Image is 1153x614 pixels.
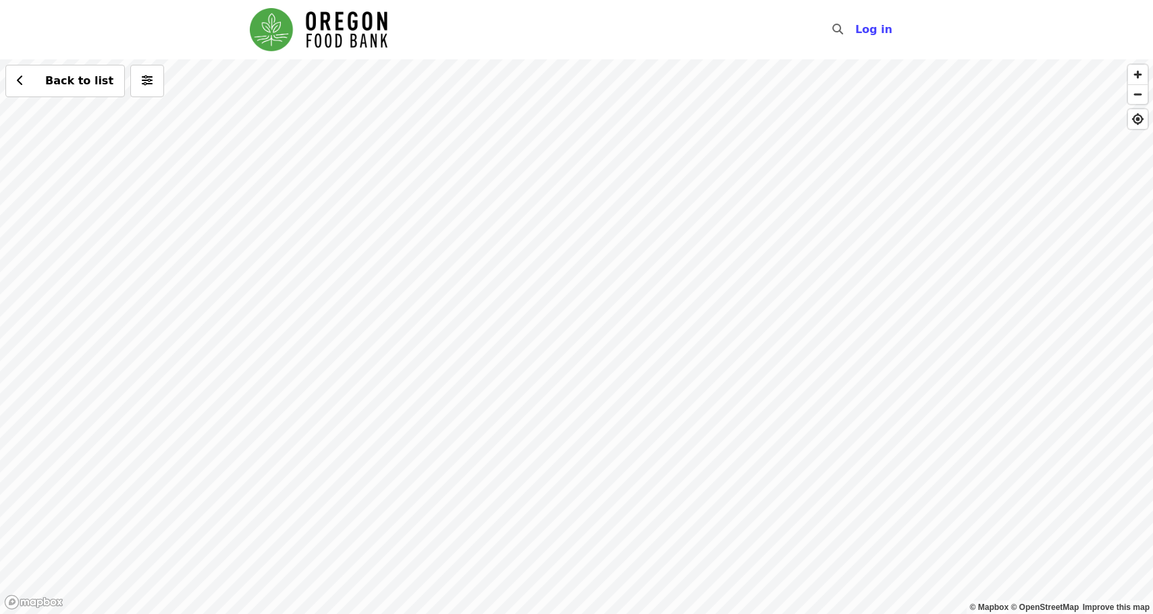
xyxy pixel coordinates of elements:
button: Zoom In [1128,65,1148,84]
button: Zoom Out [1128,84,1148,104]
button: More filters (0 selected) [130,65,164,97]
span: Log in [855,23,892,36]
button: Find My Location [1128,109,1148,129]
span: Back to list [45,74,113,87]
button: Back to list [5,65,125,97]
i: search icon [832,23,843,36]
i: chevron-left icon [17,74,24,87]
a: Mapbox logo [4,594,63,610]
a: Map feedback [1083,603,1150,612]
img: Oregon Food Bank - Home [250,8,387,51]
a: Mapbox [970,603,1009,612]
i: sliders-h icon [142,74,153,87]
a: OpenStreetMap [1011,603,1079,612]
button: Log in [844,16,903,43]
input: Search [851,13,862,46]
